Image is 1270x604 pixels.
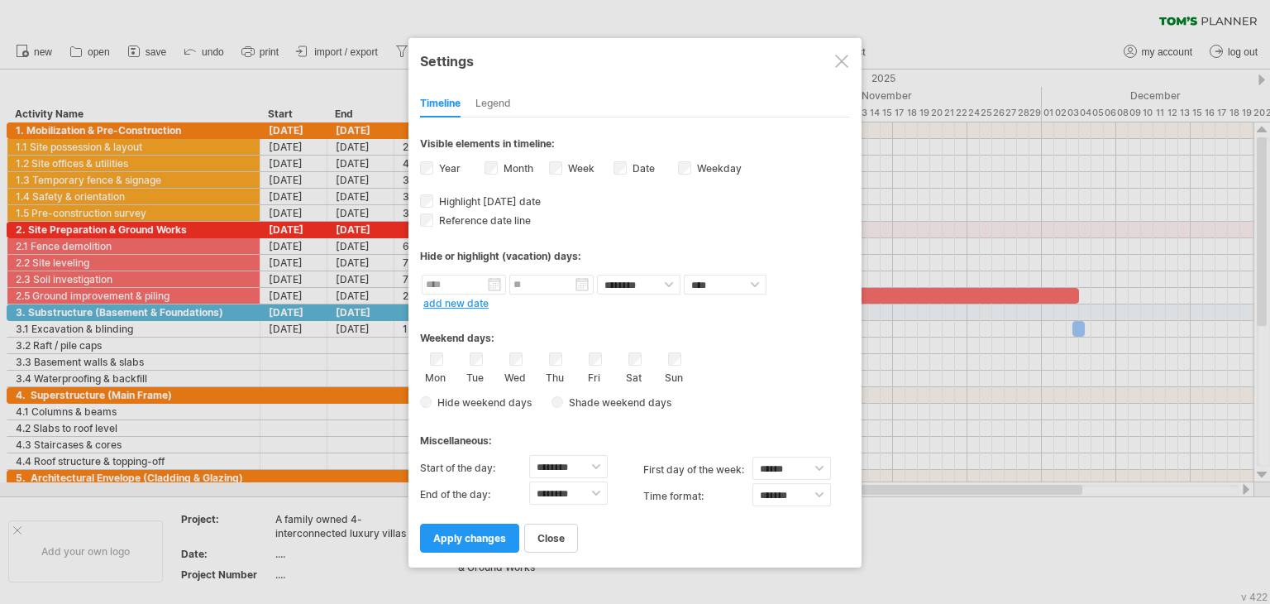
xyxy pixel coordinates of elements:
div: Timeline [420,91,461,117]
label: Mon [425,368,446,384]
span: Highlight [DATE] date [436,195,541,208]
label: Wed [504,368,525,384]
label: first day of the week: [643,457,752,483]
div: Hide or highlight (vacation) days: [420,250,850,262]
label: Weekday [694,162,742,175]
span: Reference date line [436,214,531,227]
div: Weekend days: [420,316,850,348]
a: close [524,524,578,553]
label: Fri [584,368,604,384]
label: Sat [623,368,644,384]
label: End of the day: [420,482,529,508]
label: Month [500,162,533,175]
span: close [537,532,565,544]
label: Tue [465,368,485,384]
span: apply changes [433,532,506,544]
span: Shade weekend days [563,396,671,409]
label: Time format: [643,483,752,510]
label: Date [629,162,655,175]
div: Miscellaneous: [420,419,850,451]
label: Sun [663,368,684,384]
div: Visible elements in timeline: [420,137,850,155]
div: Legend [475,91,511,117]
label: Start of the day: [420,455,529,482]
label: Thu [544,368,565,384]
a: apply changes [420,524,519,553]
span: Hide weekend days [432,396,532,409]
div: Settings [420,46,850,75]
label: Year [436,162,461,175]
label: Week [565,162,594,175]
a: add new date [423,297,489,309]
